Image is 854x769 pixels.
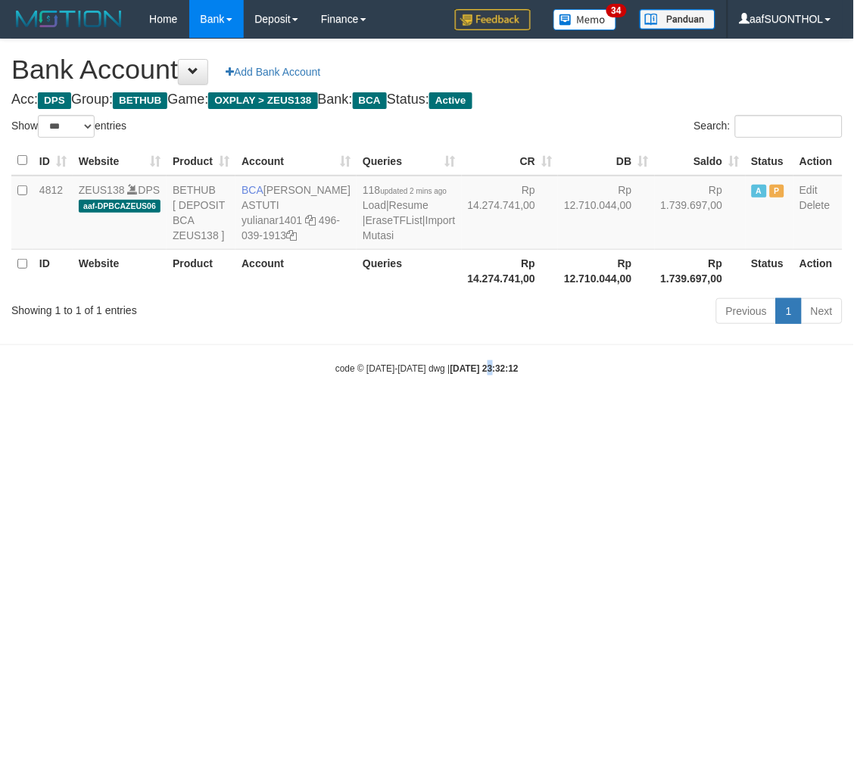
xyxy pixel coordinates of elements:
th: ID: activate to sort column ascending [33,146,73,176]
select: Showentries [38,115,95,138]
a: Delete [799,199,830,211]
span: BCA [242,184,263,196]
span: 34 [606,4,627,17]
td: [PERSON_NAME] ASTUTI 496-039-1913 [235,176,357,250]
th: Rp 1.739.697,00 [655,249,746,292]
th: Product [167,249,235,292]
span: Active [429,92,472,109]
a: Resume [389,199,429,211]
a: Next [801,298,843,324]
span: updated 2 mins ago [381,187,447,195]
span: BCA [353,92,387,109]
th: Queries [357,249,461,292]
h1: Bank Account [11,54,843,85]
th: ID [33,249,73,292]
th: Account: activate to sort column ascending [235,146,357,176]
a: yulianar1401 [242,214,302,226]
td: Rp 14.274.741,00 [462,176,559,250]
span: | | | [363,184,455,241]
th: Account [235,249,357,292]
a: 1 [776,298,802,324]
span: 118 [363,184,447,196]
img: MOTION_logo.png [11,8,126,30]
a: ZEUS138 [79,184,125,196]
label: Show entries [11,115,126,138]
th: Rp 14.274.741,00 [462,249,559,292]
a: EraseTFList [366,214,422,226]
img: Feedback.jpg [455,9,531,30]
strong: [DATE] 23:32:12 [450,363,519,374]
span: BETHUB [113,92,167,109]
div: Showing 1 to 1 of 1 entries [11,297,344,318]
th: Product: activate to sort column ascending [167,146,235,176]
span: OXPLAY > ZEUS138 [208,92,317,109]
td: Rp 12.710.044,00 [558,176,655,250]
th: Status [746,249,794,292]
img: panduan.png [640,9,715,30]
a: Copy yulianar1401 to clipboard [305,214,316,226]
td: DPS [73,176,167,250]
th: Website: activate to sort column ascending [73,146,167,176]
td: Rp 1.739.697,00 [655,176,746,250]
h4: Acc: Group: Game: Bank: Status: [11,92,843,107]
span: Active [752,185,767,198]
a: Edit [799,184,818,196]
th: Queries: activate to sort column ascending [357,146,461,176]
small: code © [DATE]-[DATE] dwg | [335,363,519,374]
th: Website [73,249,167,292]
th: DB: activate to sort column ascending [558,146,655,176]
a: Load [363,199,386,211]
span: aaf-DPBCAZEUS06 [79,200,161,213]
a: Import Mutasi [363,214,455,241]
label: Search: [694,115,843,138]
th: CR: activate to sort column ascending [462,146,559,176]
img: Button%20Memo.svg [553,9,617,30]
th: Action [793,249,843,292]
span: DPS [38,92,71,109]
span: Paused [770,185,785,198]
td: BETHUB [ DEPOSIT BCA ZEUS138 ] [167,176,235,250]
a: Previous [716,298,777,324]
a: Copy 4960391913 to clipboard [286,229,297,241]
th: Status [746,146,794,176]
td: 4812 [33,176,73,250]
th: Saldo: activate to sort column ascending [655,146,746,176]
th: Action [793,146,843,176]
input: Search: [735,115,843,138]
th: Rp 12.710.044,00 [558,249,655,292]
a: Add Bank Account [216,59,330,85]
